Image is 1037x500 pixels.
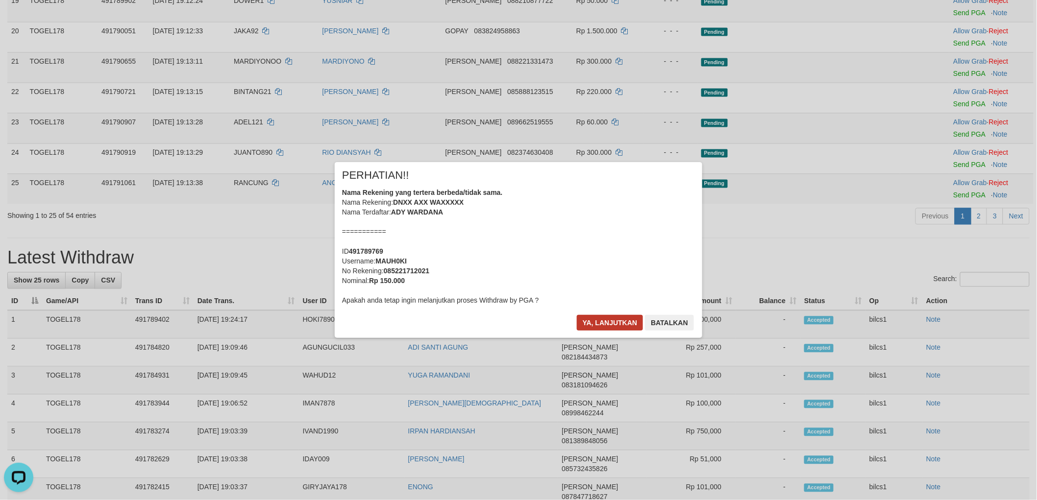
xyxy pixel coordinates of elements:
b: ADY WARDANA [391,208,443,216]
span: PERHATIAN!! [342,170,409,180]
b: DNXX AXX WAXXXXX [393,198,464,206]
b: Rp 150.000 [369,277,405,285]
b: 085221712021 [384,267,429,275]
div: Nama Rekening: Nama Terdaftar: =========== ID Username: No Rekening: Nominal: Apakah anda tetap i... [342,188,695,305]
b: MAUH0KI [375,257,407,265]
button: Open LiveChat chat widget [4,4,33,33]
button: Batalkan [645,315,694,331]
b: Nama Rekening yang tertera berbeda/tidak sama. [342,189,503,196]
button: Ya, lanjutkan [577,315,643,331]
b: 491789769 [349,247,383,255]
